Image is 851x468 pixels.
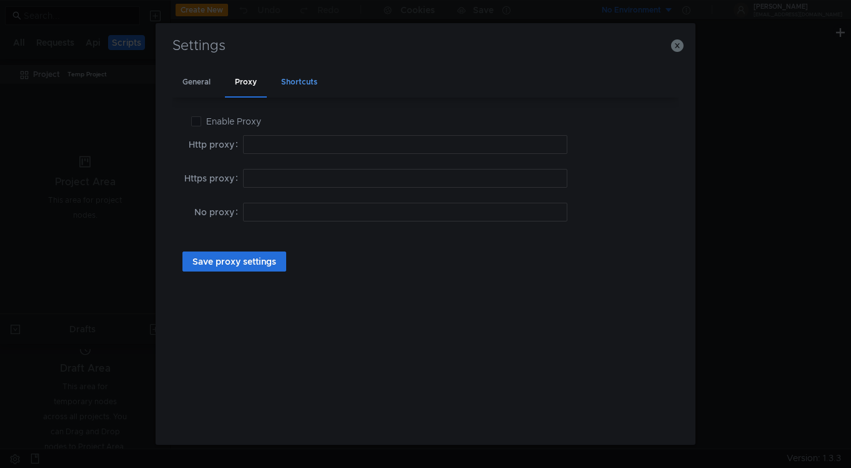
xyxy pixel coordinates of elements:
h3: Settings [171,38,680,53]
div: Proxy [225,68,267,97]
div: Shortcuts [271,68,327,97]
label: Https proxy [184,169,243,188]
span: Enable Proxy [201,116,266,127]
div: General [172,68,221,97]
label: Http proxy [189,135,243,154]
label: No proxy [194,203,243,221]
